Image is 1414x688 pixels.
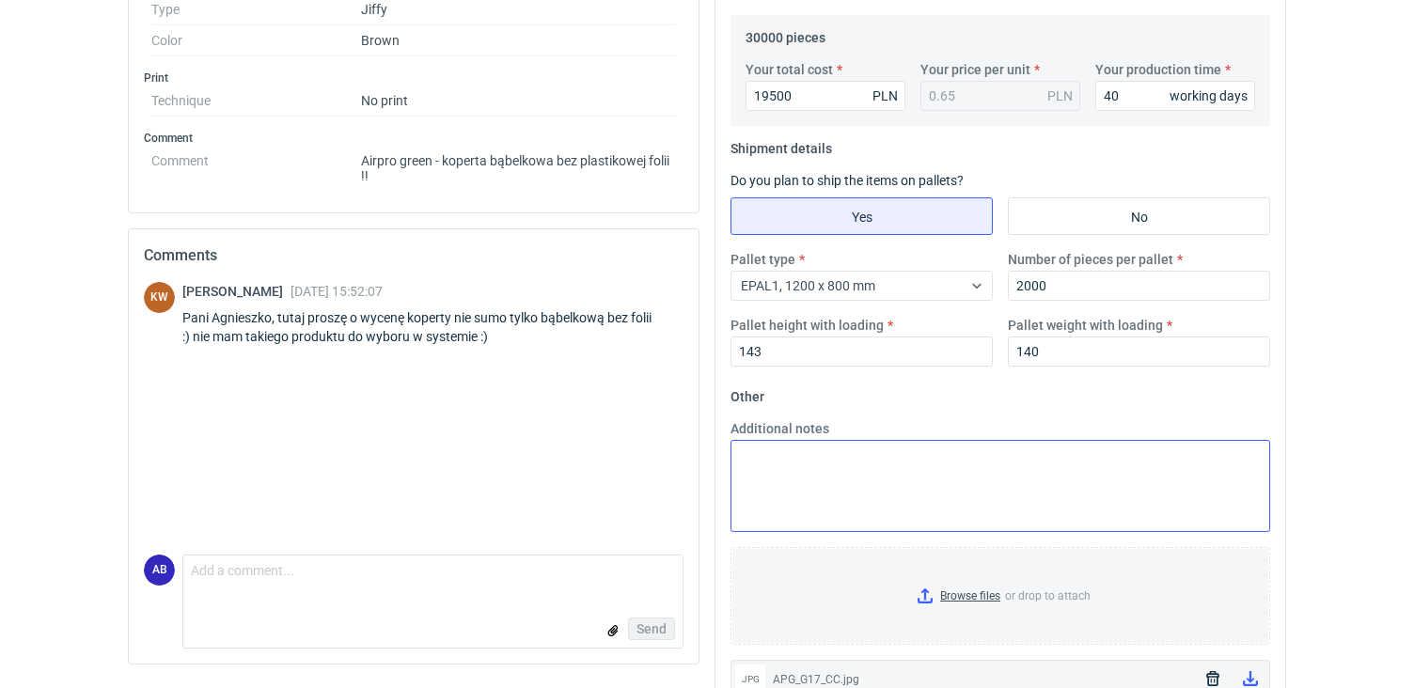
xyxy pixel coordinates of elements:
[144,282,175,313] figcaption: KW
[731,316,884,335] label: Pallet height with loading
[1008,250,1173,269] label: Number of pieces per pallet
[144,555,175,586] figcaption: AB
[1008,197,1270,235] label: No
[144,282,175,313] div: Klaudia Wiśniewska
[1095,81,1255,111] input: 0
[731,197,993,235] label: Yes
[291,284,383,299] span: [DATE] 15:52:07
[1008,271,1270,301] input: 0
[144,555,175,586] div: Agnieszka Biniarz
[731,173,964,188] label: Do you plan to ship the items on pallets?
[144,131,683,146] h3: Comment
[731,250,795,269] label: Pallet type
[1095,60,1221,79] label: Your production time
[1047,86,1073,105] div: PLN
[731,336,993,367] input: 0
[151,86,361,117] dt: Technique
[361,86,676,117] dd: No print
[1170,86,1248,105] div: working days
[731,382,764,404] legend: Other
[361,146,676,183] dd: Airpro green - koperta bąbelkowa bez plastikowej folii !!
[182,308,683,346] div: Pani Agnieszko, tutaj proszę o wycenę koperty nie sumo tylko bąbelkową bez folii :) nie mam takie...
[151,146,361,183] dt: Comment
[731,419,829,438] label: Additional notes
[746,60,833,79] label: Your total cost
[361,25,676,56] dd: Brown
[636,622,667,635] span: Send
[182,284,291,299] span: [PERSON_NAME]
[731,133,832,156] legend: Shipment details
[746,81,905,111] input: 0
[1008,336,1270,367] input: 0
[746,23,825,45] legend: 30000 pieces
[1008,316,1163,335] label: Pallet weight with loading
[741,278,875,293] span: EPAL1, 1200 x 800 mm
[151,25,361,56] dt: Color
[731,548,1269,644] label: or drop to attach
[872,86,898,105] div: PLN
[144,244,683,267] h2: Comments
[144,70,683,86] h3: Print
[628,618,675,640] button: Send
[920,60,1030,79] label: Your price per unit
